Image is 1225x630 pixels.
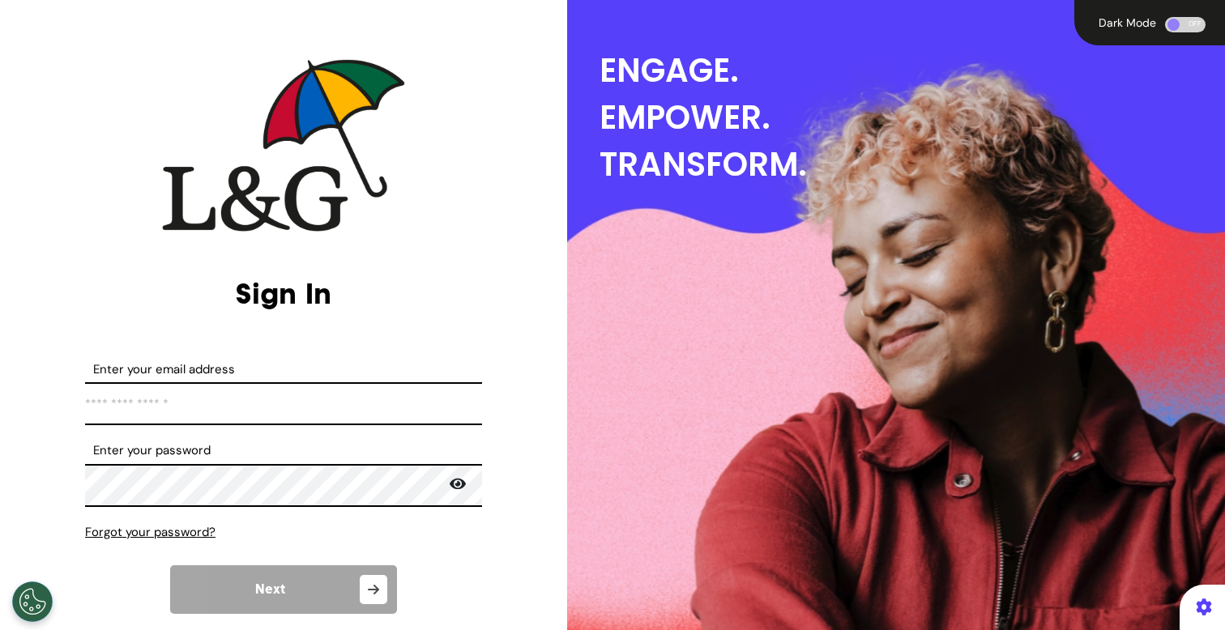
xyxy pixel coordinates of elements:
[85,360,482,379] label: Enter your email address
[1094,17,1161,28] div: Dark Mode
[12,581,53,622] button: Open Preferences
[600,47,1225,94] div: ENGAGE.
[255,583,285,596] span: Next
[170,565,397,614] button: Next
[85,276,482,311] h2: Sign In
[600,94,1225,141] div: EMPOWER.
[162,59,405,232] img: company logo
[85,524,216,540] span: Forgot your password?
[600,141,1225,188] div: TRANSFORM.
[85,441,482,460] label: Enter your password
[1165,17,1206,32] div: OFF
